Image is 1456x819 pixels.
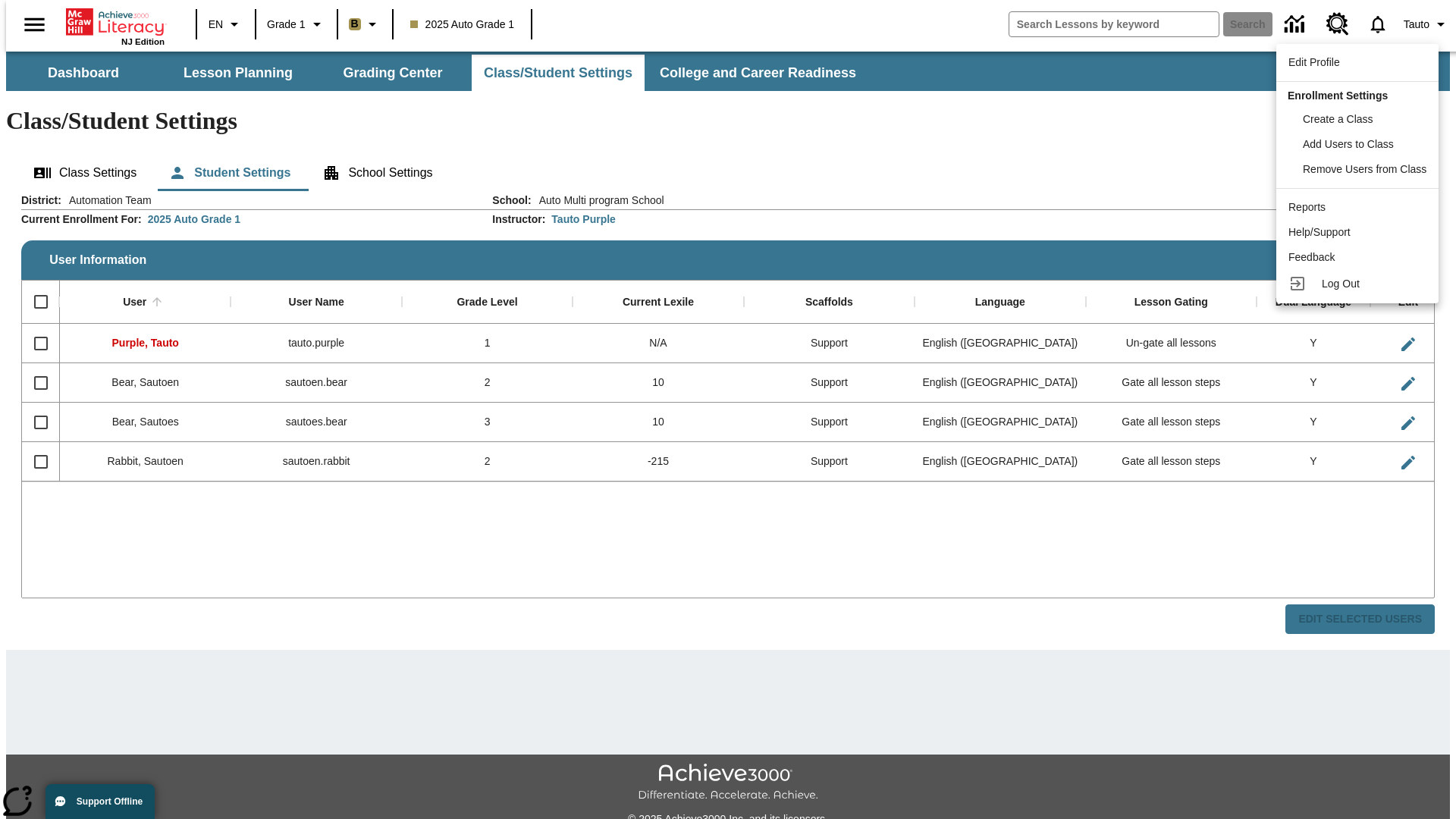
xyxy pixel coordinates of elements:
span: Remove Users from Class [1303,163,1426,175]
span: Help/Support [1288,226,1351,238]
span: Reports [1288,201,1326,213]
span: Add Users to Class [1303,138,1394,150]
span: Enrollment Settings [1288,89,1388,102]
span: Feedback [1288,251,1335,263]
span: Log Out [1322,278,1360,290]
span: Edit Profile [1288,56,1340,68]
span: Create a Class [1303,113,1373,125]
